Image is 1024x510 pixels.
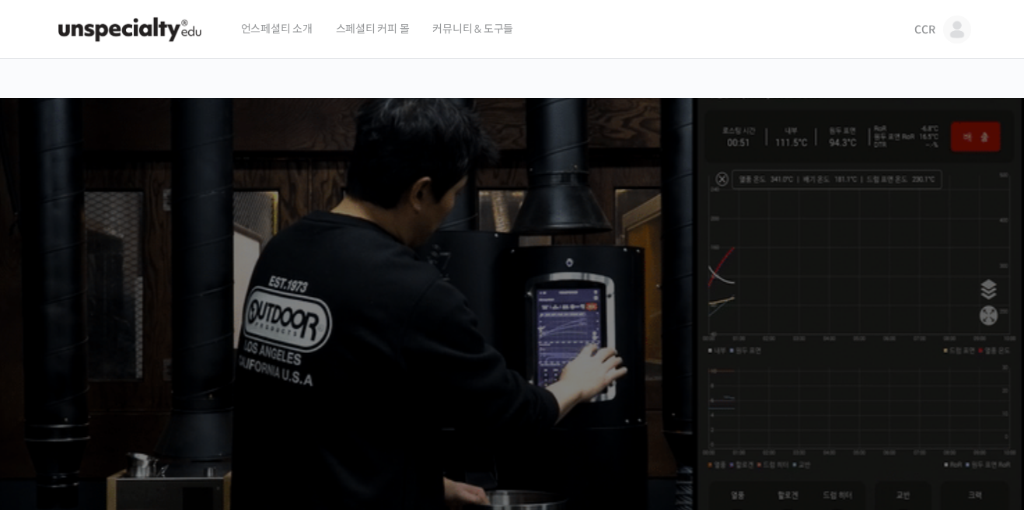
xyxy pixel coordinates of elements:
[15,238,1009,316] p: [PERSON_NAME]을 다하는 당신을 위해, 최고와 함께 만든 커피 클래스
[15,323,1009,345] p: 시간과 장소에 구애받지 않고, 검증된 커리큘럼으로
[914,23,935,37] span: CCR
